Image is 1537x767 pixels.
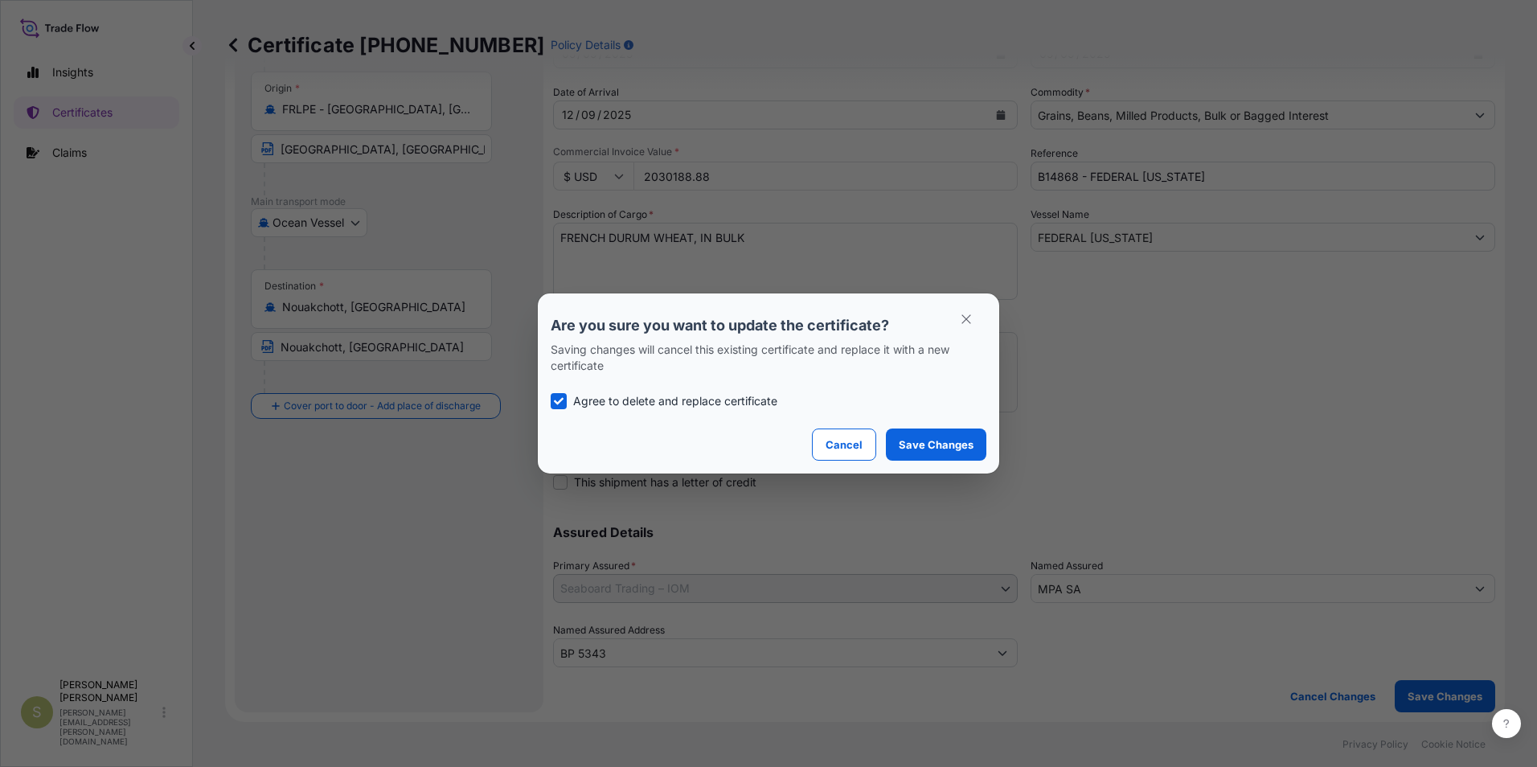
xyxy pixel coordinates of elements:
[551,316,986,335] p: Are you sure you want to update the certificate?
[812,429,876,461] button: Cancel
[573,393,777,409] p: Agree to delete and replace certificate
[886,429,986,461] button: Save Changes
[899,437,973,453] p: Save Changes
[551,342,986,374] p: Saving changes will cancel this existing certificate and replace it with a new certificate
[826,437,863,453] p: Cancel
